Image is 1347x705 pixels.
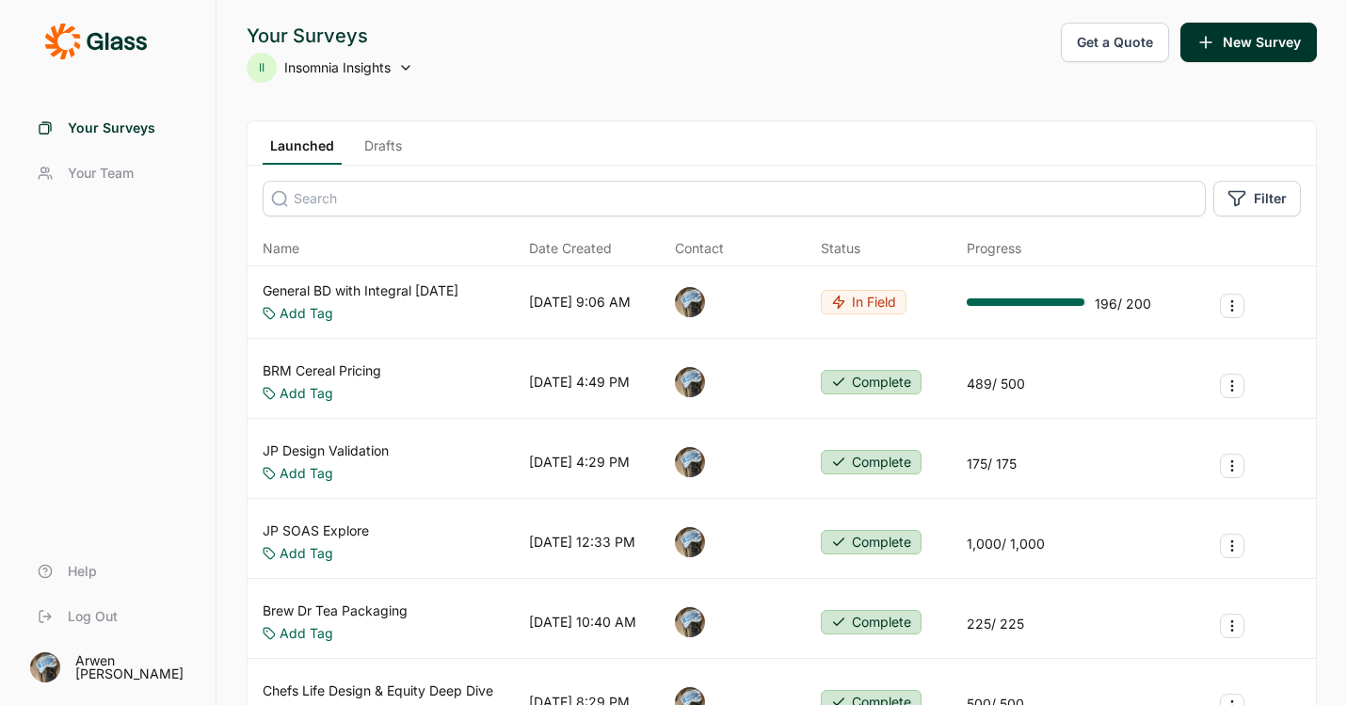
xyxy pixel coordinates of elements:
div: 225 / 225 [967,615,1024,633]
button: In Field [821,290,906,314]
div: [DATE] 4:29 PM [529,453,630,472]
span: Insomnia Insights [284,58,391,77]
button: Complete [821,530,922,554]
div: [DATE] 12:33 PM [529,533,635,552]
img: ocn8z7iqvmiiaveqkfqd.png [675,447,705,477]
a: Add Tag [280,544,333,563]
div: [DATE] 10:40 AM [529,613,636,632]
button: Survey Actions [1220,294,1244,318]
input: Search [263,181,1206,216]
span: Help [68,562,97,581]
div: Status [821,239,860,258]
a: Add Tag [280,464,333,483]
div: [DATE] 9:06 AM [529,293,631,312]
div: Contact [675,239,724,258]
a: Drafts [357,136,409,165]
button: New Survey [1180,23,1317,62]
div: Progress [967,239,1021,258]
a: Brew Dr Tea Packaging [263,601,408,620]
button: Filter [1213,181,1301,216]
a: Add Tag [280,384,333,403]
img: ocn8z7iqvmiiaveqkfqd.png [30,652,60,682]
button: Complete [821,450,922,474]
button: Complete [821,610,922,634]
button: Survey Actions [1220,534,1244,558]
img: ocn8z7iqvmiiaveqkfqd.png [675,367,705,397]
span: Filter [1254,189,1287,208]
div: 175 / 175 [967,455,1017,473]
span: Date Created [529,239,612,258]
img: ocn8z7iqvmiiaveqkfqd.png [675,607,705,637]
a: Add Tag [280,304,333,323]
span: Log Out [68,607,118,626]
a: General BD with Integral [DATE] [263,281,458,300]
div: Your Surveys [247,23,413,49]
div: 489 / 500 [967,375,1025,393]
a: Launched [263,136,342,165]
div: 1,000 / 1,000 [967,535,1045,553]
a: Chefs Life Design & Equity Deep Dive [263,681,493,700]
button: Survey Actions [1220,614,1244,638]
div: Arwen [PERSON_NAME] [75,654,193,681]
div: [DATE] 4:49 PM [529,373,630,392]
div: 196 / 200 [1095,295,1151,313]
a: JP SOAS Explore [263,521,369,540]
img: ocn8z7iqvmiiaveqkfqd.png [675,287,705,317]
span: Name [263,239,299,258]
span: Your Surveys [68,119,155,137]
div: II [247,53,277,83]
img: ocn8z7iqvmiiaveqkfqd.png [675,527,705,557]
a: BRM Cereal Pricing [263,361,381,380]
a: Add Tag [280,624,333,643]
button: Complete [821,370,922,394]
button: Survey Actions [1220,374,1244,398]
span: Your Team [68,164,134,183]
button: Get a Quote [1061,23,1169,62]
button: Survey Actions [1220,454,1244,478]
a: JP Design Validation [263,441,389,460]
